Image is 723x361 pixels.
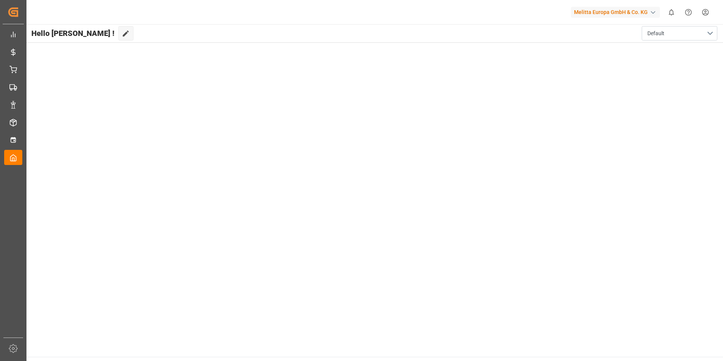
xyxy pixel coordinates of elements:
div: Melitta Europa GmbH & Co. KG [571,7,660,18]
button: Melitta Europa GmbH & Co. KG [571,5,663,19]
button: Help Center [680,4,697,21]
span: Default [647,30,664,37]
span: Hello [PERSON_NAME] ! [31,26,115,40]
button: open menu [642,26,717,40]
button: show 0 new notifications [663,4,680,21]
